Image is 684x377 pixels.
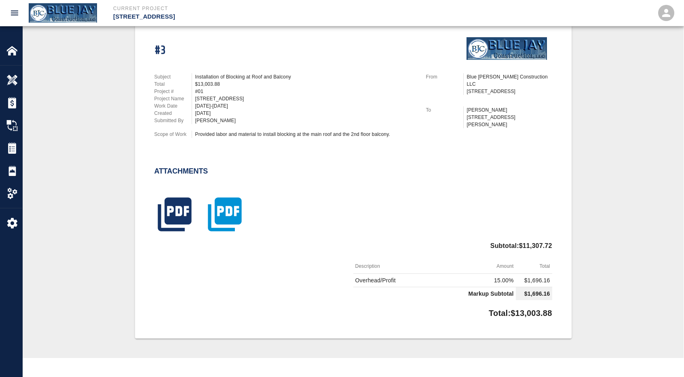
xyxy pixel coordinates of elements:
p: Scope of Work [154,131,192,138]
td: $1,696.16 [516,274,552,287]
div: Installation of Blocking at Roof and Balcony [195,73,416,80]
p: Work Date [154,102,192,110]
p: Subject [154,73,192,80]
h1: #3 [154,44,166,57]
p: Total [154,80,192,88]
p: To [426,106,463,114]
td: Markup Subtotal [353,287,516,301]
p: Submitted By [154,117,192,124]
p: Total: $13,003.88 [489,303,552,319]
p: [PERSON_NAME] [467,106,552,114]
img: Blue Jay Construction LLC [29,3,97,22]
div: #01 [195,88,416,95]
div: $13,003.88 [195,80,416,88]
th: Description [353,259,439,274]
div: [DATE] [195,110,416,117]
td: $1,696.16 [516,287,552,301]
td: 15.00% [438,274,515,287]
img: Blue Jay Construction LLC [467,37,547,60]
th: Amount [438,259,515,274]
p: [STREET_ADDRESS] [113,12,386,21]
p: From [426,73,463,80]
p: Project # [154,88,192,95]
h2: Attachments [154,167,208,176]
p: Blue [PERSON_NAME] Construction LLC [467,73,552,88]
td: Overhead/Profit [353,274,439,287]
div: Provided labor and material to install blocking at the main roof and the 2nd floor balcony. [195,131,416,138]
button: open drawer [5,3,24,23]
iframe: Chat Widget [644,338,684,377]
p: Current Project [113,5,386,12]
div: [STREET_ADDRESS] [195,95,416,102]
p: Created [154,110,192,117]
p: [STREET_ADDRESS] [467,88,552,95]
div: [DATE]-[DATE] [195,102,416,110]
th: Total [516,259,552,274]
p: [STREET_ADDRESS][PERSON_NAME] [467,114,552,128]
p: Subtotal: $11,307.72 [490,237,552,259]
div: [PERSON_NAME] [195,117,416,124]
p: Project Name [154,95,192,102]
